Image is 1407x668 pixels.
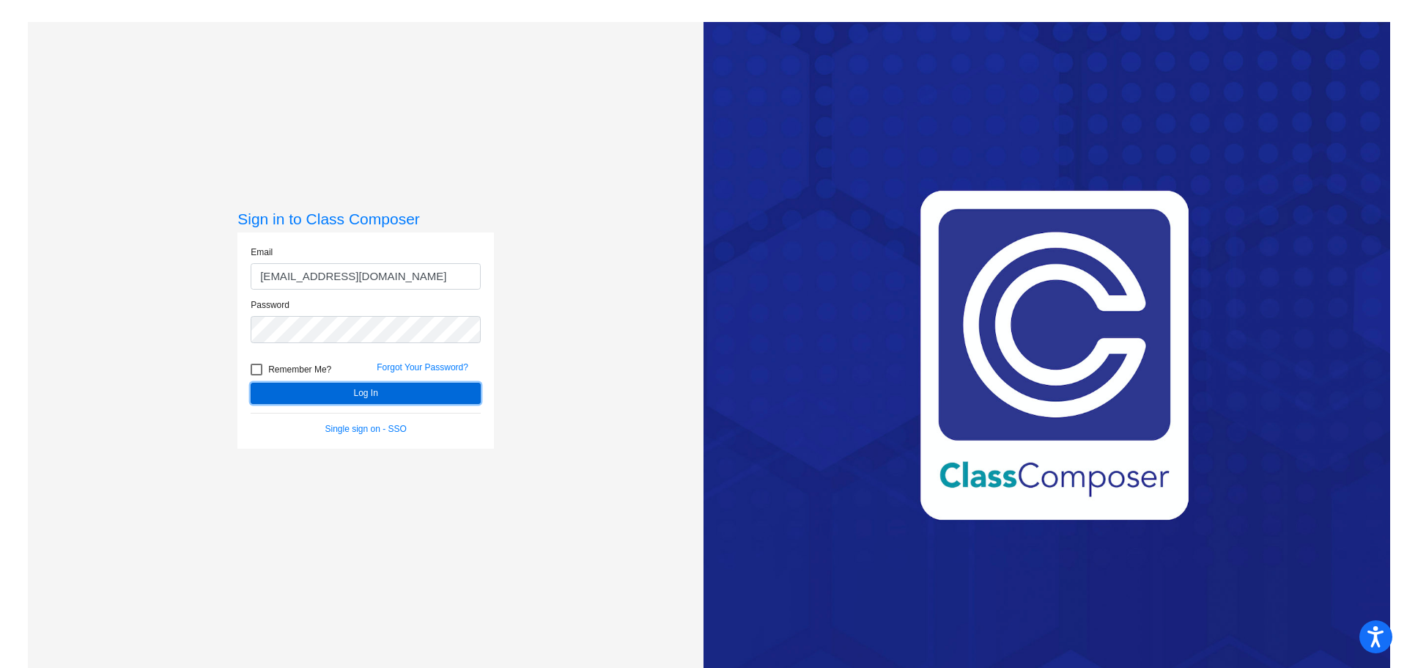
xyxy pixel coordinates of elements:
[251,298,289,312] label: Password
[268,361,331,378] span: Remember Me?
[251,383,481,404] button: Log In
[325,424,407,434] a: Single sign on - SSO
[237,210,494,228] h3: Sign in to Class Composer
[377,362,468,372] a: Forgot Your Password?
[251,246,273,259] label: Email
